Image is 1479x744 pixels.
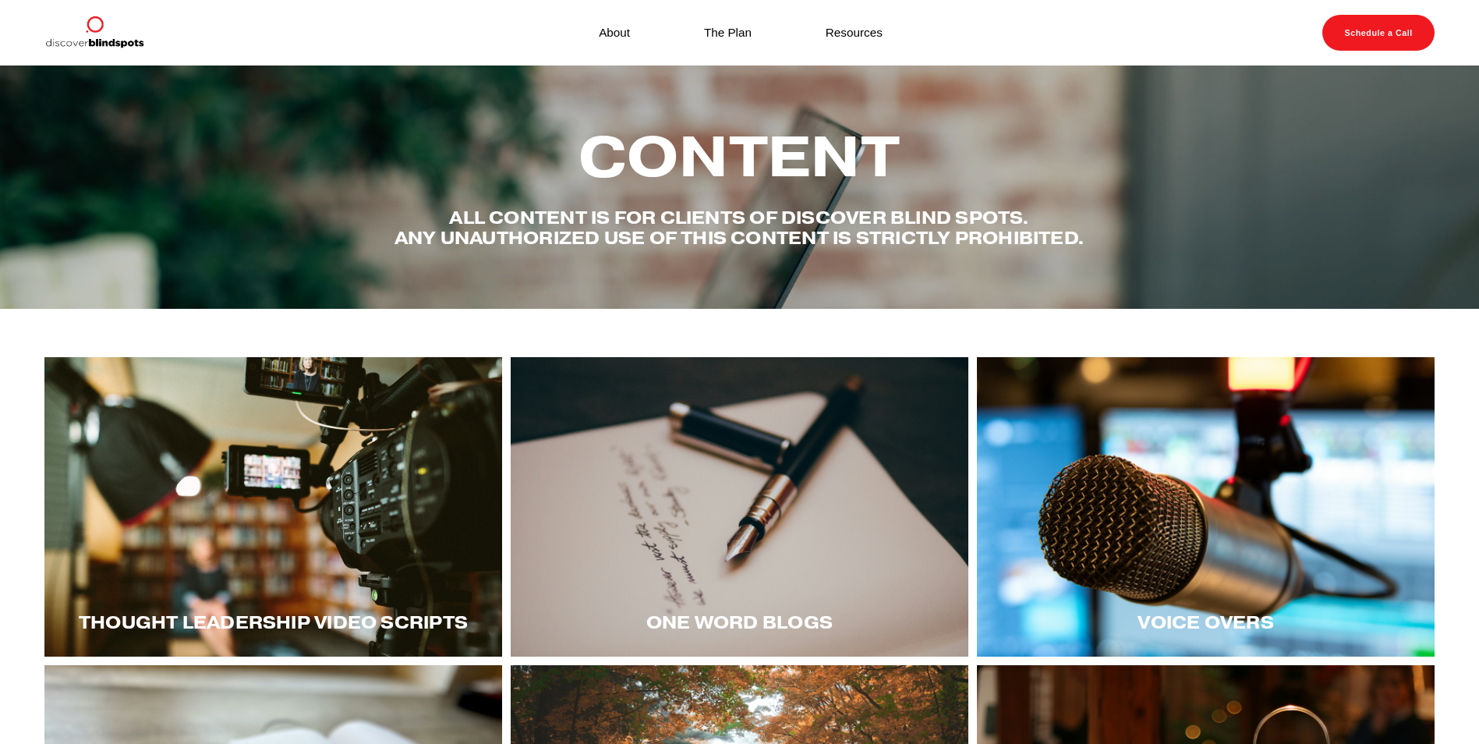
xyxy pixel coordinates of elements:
[704,22,752,43] a: The Plan
[646,611,833,633] span: One word blogs
[394,207,1084,248] h4: All content is for Clients of Discover Blind spots. Any unauthorized use of this content is stric...
[1322,15,1435,51] a: Schedule a Call
[394,126,1084,187] h2: Content
[79,611,468,633] span: Thought LEadership Video Scripts
[599,22,630,43] a: About
[1138,611,1273,633] span: Voice Overs
[826,22,883,43] a: Resources
[44,15,144,51] img: Discover Blind Spots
